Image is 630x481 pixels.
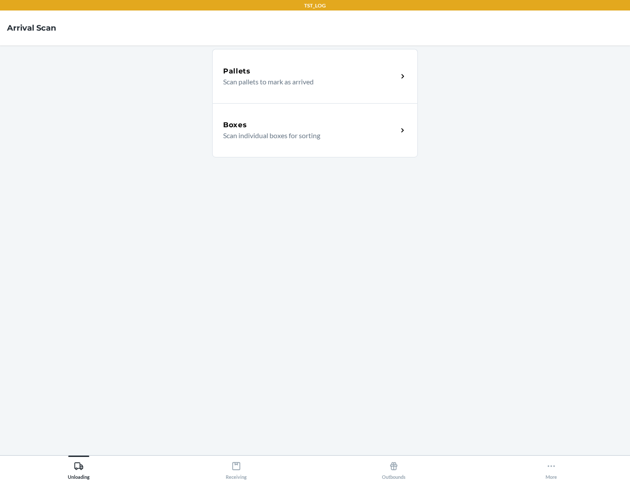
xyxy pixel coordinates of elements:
a: BoxesScan individual boxes for sorting [212,103,418,157]
h4: Arrival Scan [7,22,56,34]
div: Unloading [68,458,90,480]
div: More [546,458,557,480]
p: TST_LOG [304,2,326,10]
div: Outbounds [382,458,406,480]
p: Scan pallets to mark as arrived [223,77,391,87]
button: Outbounds [315,456,472,480]
h5: Boxes [223,120,247,130]
h5: Pallets [223,66,251,77]
a: PalletsScan pallets to mark as arrived [212,49,418,103]
p: Scan individual boxes for sorting [223,130,391,141]
div: Receiving [226,458,247,480]
button: More [472,456,630,480]
button: Receiving [157,456,315,480]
